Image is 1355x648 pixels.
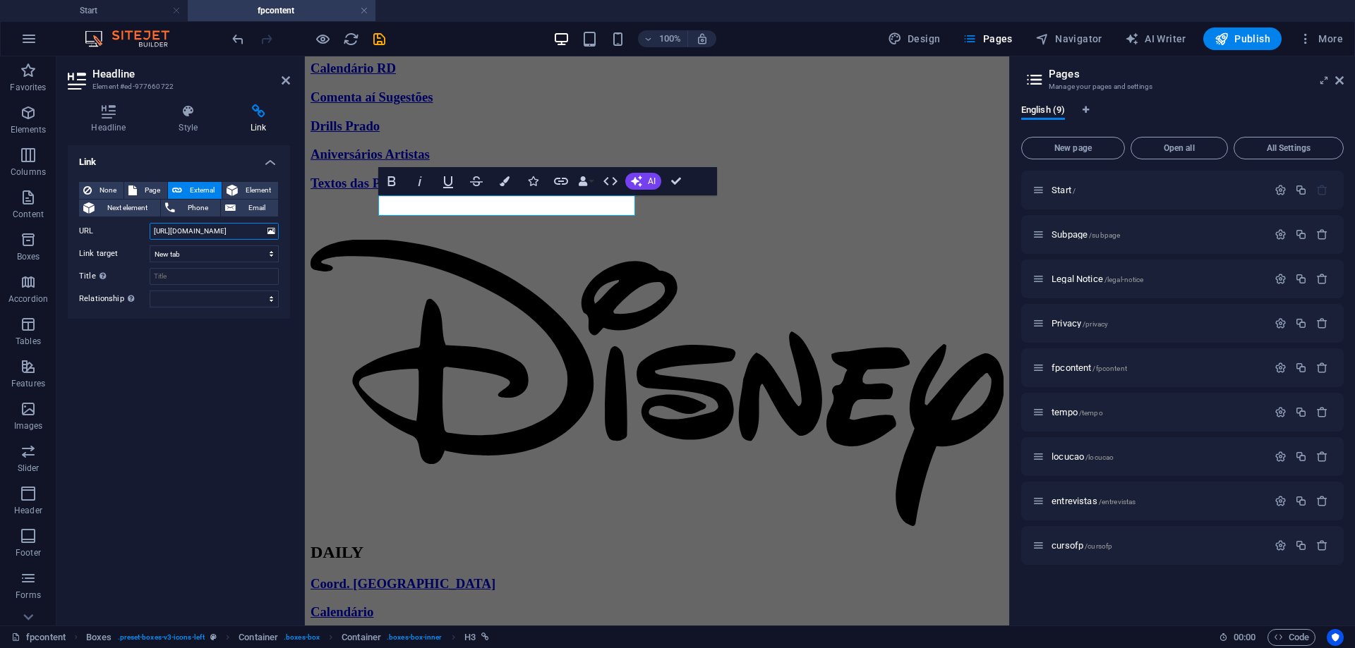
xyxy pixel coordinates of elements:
[378,167,405,195] button: Bold (Ctrl+B)
[548,167,574,195] button: Link
[638,30,688,47] button: 100%
[648,177,656,185] span: AI
[81,30,187,47] img: Editor Logo
[1219,629,1256,646] h6: Session time
[1275,184,1287,196] div: Settings
[79,245,150,262] label: Link target
[92,68,290,80] h2: Headline
[1021,104,1344,131] div: Language Tabs
[1052,229,1120,240] span: Click to open page
[663,167,689,195] button: Confirm (Ctrl+⏎)
[79,223,150,240] label: URL
[1047,230,1267,239] div: Subpage/subpage
[242,182,274,199] span: Element
[1295,228,1307,240] div: Duplicate
[659,30,682,47] h6: 100%
[1316,406,1328,418] div: Remove
[11,378,45,389] p: Features
[463,167,490,195] button: Strikethrough
[17,251,40,262] p: Boxes
[1295,406,1307,418] div: Duplicate
[1073,187,1076,195] span: /
[168,182,222,199] button: External
[14,420,43,432] p: Images
[124,182,167,199] button: Page
[1021,102,1065,121] span: English (9)
[79,268,150,285] label: Title
[10,82,46,93] p: Favorites
[210,633,217,641] i: This element is a customizable preset
[16,589,41,601] p: Forms
[1052,185,1076,195] span: Click to open page
[1021,137,1125,159] button: New page
[150,223,279,240] input: URL...
[1047,452,1267,461] div: locucao/locucao
[1275,228,1287,240] div: Settings
[13,209,44,220] p: Content
[1316,495,1328,507] div: Remove
[1275,273,1287,285] div: Settings
[16,336,41,347] p: Tables
[1275,317,1287,329] div: Settings
[1234,629,1255,646] span: 00 00
[963,32,1012,46] span: Pages
[1316,273,1328,285] div: Remove
[1047,274,1267,283] div: Legal Notice/legal-notice
[1049,80,1315,93] h3: Manage your pages and settings
[186,182,217,199] span: External
[1275,362,1287,374] div: Settings
[18,463,40,474] p: Slider
[86,629,112,646] span: Click to select. Double-click to edit
[519,167,546,195] button: Icons
[14,505,42,516] p: Header
[86,629,489,646] nav: breadcrumb
[11,166,46,178] p: Columns
[1316,362,1328,374] div: Remove
[1131,137,1228,159] button: Open all
[882,27,946,50] div: Design (Ctrl+Alt+Y)
[155,104,227,134] h4: Style
[1295,273,1307,285] div: Duplicate
[240,200,274,216] span: Email
[1085,542,1112,550] span: /cursofp
[1047,408,1267,417] div: tempo/tempo
[1203,27,1282,50] button: Publish
[1052,540,1112,551] span: Click to open page
[1275,406,1287,418] div: Settings
[1089,231,1120,239] span: /subpage
[150,268,279,285] input: Title
[1085,453,1114,461] span: /locucao
[1052,362,1127,373] span: fpcontent
[1047,496,1267,506] div: entrevistas/entrevistas
[239,629,278,646] span: Click to select. Double-click to edit
[1047,363,1267,372] div: fpcontent/fpcontent
[1052,407,1103,417] span: Click to open page
[1125,32,1186,46] span: AI Writer
[343,31,359,47] i: Reload page
[1275,495,1287,507] div: Settings
[888,32,941,46] span: Design
[696,32,709,45] i: On resize automatically adjust zoom level to fit chosen device.
[161,200,221,216] button: Phone
[1316,451,1328,463] div: Remove
[141,182,163,199] span: Page
[1243,632,1246,642] span: :
[79,182,124,199] button: None
[1079,409,1103,417] span: /tempo
[11,629,66,646] a: Click to cancel selection. Double-click to open Pages
[227,104,290,134] h4: Link
[342,30,359,47] button: reload
[1052,274,1143,284] span: Click to open page
[8,293,48,305] p: Accordion
[68,145,290,171] h4: Link
[1293,27,1349,50] button: More
[1295,451,1307,463] div: Duplicate
[284,629,320,646] span: . boxes-box
[1049,68,1344,80] h2: Pages
[1275,539,1287,551] div: Settings
[1119,27,1192,50] button: AI Writer
[1234,137,1344,159] button: All Settings
[1295,539,1307,551] div: Duplicate
[230,31,246,47] i: Undo: Change link (Ctrl+Z)
[92,80,262,93] h3: Element #ed-977660722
